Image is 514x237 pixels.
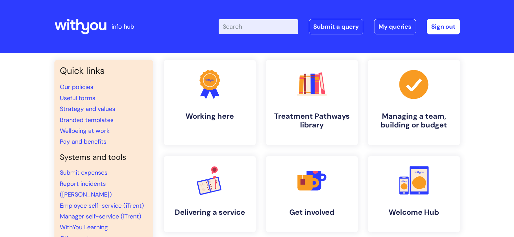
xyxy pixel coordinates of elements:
[60,212,141,220] a: Manager self-service (iTrent)
[60,153,148,162] h4: Systems and tools
[169,112,250,121] h4: Working here
[60,116,114,124] a: Branded templates
[266,60,358,145] a: Treatment Pathways library
[271,112,352,130] h4: Treatment Pathways library
[373,112,455,130] h4: Managing a team, building or budget
[219,19,460,34] div: | -
[373,208,455,217] h4: Welcome Hub
[309,19,363,34] a: Submit a query
[164,156,256,232] a: Delivering a service
[368,156,460,232] a: Welcome Hub
[219,19,298,34] input: Search
[60,138,106,146] a: Pay and benefits
[60,94,95,102] a: Useful forms
[368,60,460,145] a: Managing a team, building or budget
[374,19,416,34] a: My queries
[60,65,148,76] h3: Quick links
[60,223,108,231] a: WithYou Learning
[266,156,358,232] a: Get involved
[60,127,109,135] a: Wellbeing at work
[112,21,134,32] p: info hub
[164,60,256,145] a: Working here
[427,19,460,34] a: Sign out
[169,208,250,217] h4: Delivering a service
[60,202,144,210] a: Employee self-service (iTrent)
[60,105,115,113] a: Strategy and values
[60,169,107,177] a: Submit expenses
[60,83,93,91] a: Our policies
[271,208,352,217] h4: Get involved
[60,180,112,199] a: Report incidents ([PERSON_NAME])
